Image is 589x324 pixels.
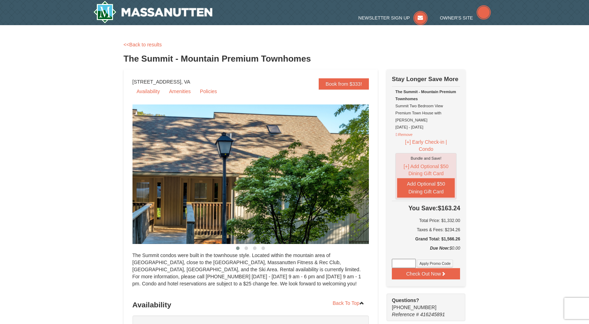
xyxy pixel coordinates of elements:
span: You Save: [408,205,438,212]
a: Newsletter Sign Up [358,15,428,21]
span: 416245891 [420,312,445,317]
button: Remove [395,129,413,138]
span: Reference # [392,312,419,317]
h4: $163.24 [392,205,460,212]
h3: Availability [132,298,369,312]
button: [+] Add Optional $50 Dining Gift Card [397,162,455,178]
span: Owner's Site [440,15,473,21]
strong: Stay Longer Save More [392,76,458,83]
h5: Grand Total: $1,566.26 [392,235,460,243]
div: Bundle and Save! [397,155,455,162]
a: Back To Top [328,298,369,308]
span: Newsletter Sign Up [358,15,410,21]
h6: Total Price: $1,332.00 [392,217,460,224]
h3: The Summit - Mountain Premium Townhomes [124,52,466,66]
a: Availability [132,86,164,97]
img: 19219034-1-0eee7e00.jpg [132,104,387,244]
a: Massanutten Resort [93,1,213,23]
a: Amenities [165,86,195,97]
div: $0.00 [392,245,460,259]
a: Book from $333! [319,78,369,90]
a: <<Back to results [124,42,162,47]
div: The Summit condos were built in the townhouse style. Located within the mountain area of [GEOGRAP... [132,252,369,294]
div: Summit Two Bedroom View Premium Town House with [PERSON_NAME] [DATE] - [DATE] [395,88,457,131]
button: Apply Promo Code [417,260,453,267]
button: Add Optional $50 Dining Gift Card [397,178,455,198]
strong: Due Now: [430,246,449,251]
a: Policies [196,86,221,97]
strong: The Summit - Mountain Premium Townhomes [395,90,456,101]
strong: Questions? [392,297,419,303]
a: Owner's Site [440,15,491,21]
img: Massanutten Resort Logo [93,1,213,23]
div: Taxes & Fees: $234.26 [392,226,460,233]
span: [PHONE_NUMBER] [392,297,453,310]
button: [+] Early Check-in | Condo [395,138,457,153]
button: Check Out Now [392,268,460,279]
